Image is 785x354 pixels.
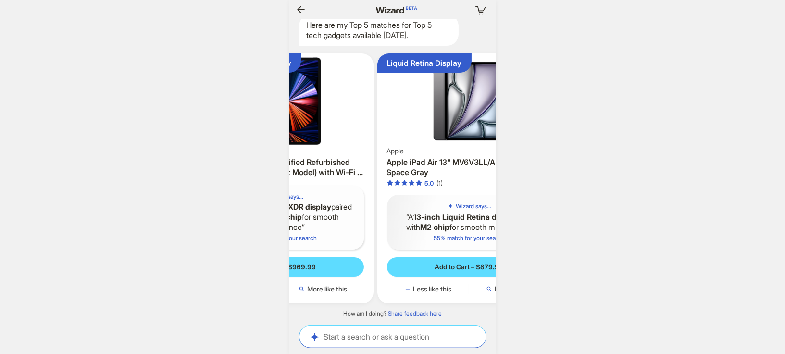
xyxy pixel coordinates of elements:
[387,257,552,277] button: Add to Cart – $879.99
[387,147,404,155] span: Apple
[409,180,415,186] span: star
[394,180,400,186] span: star
[413,212,518,222] b: 13-inch Liquid Retina display
[469,284,551,294] button: More like this
[413,285,451,293] span: Less like this
[416,180,422,186] span: star
[387,157,552,177] h3: Apple iPad Air 13" MV6V3LL/A (Mid 2024) - Space Gray
[425,179,434,188] div: 5.0
[420,222,449,232] b: M2 chip
[401,180,408,186] span: star
[387,58,462,68] div: Liquid Retina Display
[289,310,496,317] div: How am I doing?
[437,179,443,188] div: (1)
[299,14,459,46] div: Here are my Top 5 matches for Top 5 tech gadgets available [DATE].
[307,285,347,293] span: More like this
[495,285,535,293] span: More like this
[388,310,442,317] a: Share feedback here
[395,212,544,232] q: A iPad with for smooth multitasking
[387,284,469,294] button: Less like this
[381,57,558,144] img: Apple iPad Air 13" MV6V3LL/A (Mid 2024) - Space Gray
[456,202,491,210] h5: Wizard says...
[434,234,504,241] span: 55 % match for your search
[435,263,503,271] span: Add to Cart – $879.99
[387,179,434,188] div: 5.0 out of 5 stars
[387,180,393,186] span: star
[377,53,561,303] div: Liquid Retina DisplayApple iPad Air 13" MV6V3LL/A (Mid 2024) - Space GrayAppleApple iPad Air 13" ...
